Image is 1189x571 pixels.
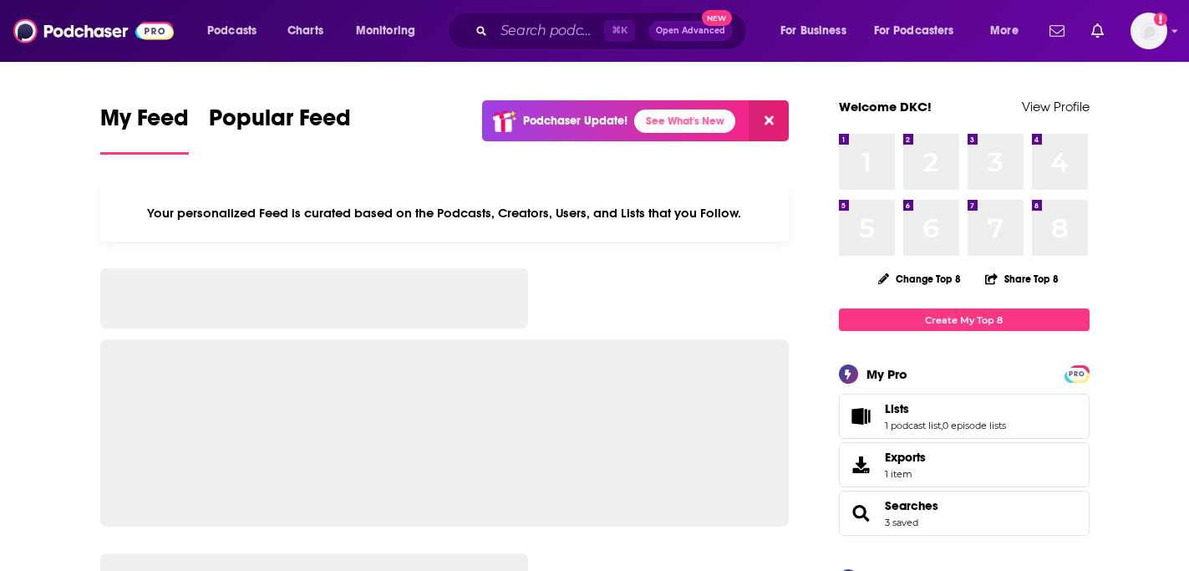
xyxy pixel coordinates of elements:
span: Lists [885,401,909,416]
span: More [990,19,1019,43]
span: Podcasts [207,19,257,43]
button: open menu [344,18,437,44]
button: open menu [863,18,978,44]
div: Search podcasts, credits, & more... [464,12,763,50]
a: 3 saved [885,517,918,528]
a: Popular Feed [209,104,351,155]
span: Searches [839,491,1090,536]
span: Lists [839,394,1090,439]
a: See What's New [634,110,735,133]
button: open menu [769,18,867,44]
a: 1 podcast list [885,420,941,431]
a: Lists [845,405,878,428]
a: Exports [839,442,1090,487]
span: Logged in as dkcmediatechnyc [1131,13,1167,49]
a: PRO [1067,367,1087,380]
span: Popular Feed [209,104,351,142]
a: Show notifications dropdown [1043,17,1071,45]
a: Searches [845,502,878,525]
span: My Feed [100,104,189,142]
a: My Feed [100,104,189,155]
button: Share Top 8 [984,263,1059,295]
button: Open AdvancedNew [648,21,733,41]
span: ⌘ K [604,20,635,42]
span: Exports [845,453,878,477]
button: Show profile menu [1131,13,1167,49]
div: My Pro [866,366,907,382]
svg: Add a profile image [1154,13,1167,26]
input: Search podcasts, credits, & more... [494,18,604,44]
img: User Profile [1131,13,1167,49]
span: For Podcasters [874,19,954,43]
span: Open Advanced [656,27,725,35]
a: 0 episode lists [943,420,1006,431]
p: Podchaser Update! [523,114,628,128]
a: Welcome DKC! [839,99,932,115]
a: View Profile [1022,99,1090,115]
span: Exports [885,450,926,465]
a: Lists [885,401,1006,416]
span: 1 item [885,468,926,480]
a: Show notifications dropdown [1085,17,1110,45]
a: Create My Top 8 [839,308,1090,331]
img: Podchaser - Follow, Share and Rate Podcasts [13,15,174,47]
div: Your personalized Feed is curated based on the Podcasts, Creators, Users, and Lists that you Follow. [100,185,790,242]
a: Searches [885,498,938,513]
button: Change Top 8 [868,268,972,289]
span: For Business [780,19,846,43]
button: open menu [196,18,278,44]
span: Charts [287,19,323,43]
span: , [941,420,943,431]
span: Monitoring [356,19,415,43]
a: Charts [277,18,333,44]
span: PRO [1067,368,1087,380]
button: open menu [978,18,1039,44]
span: New [702,10,732,26]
